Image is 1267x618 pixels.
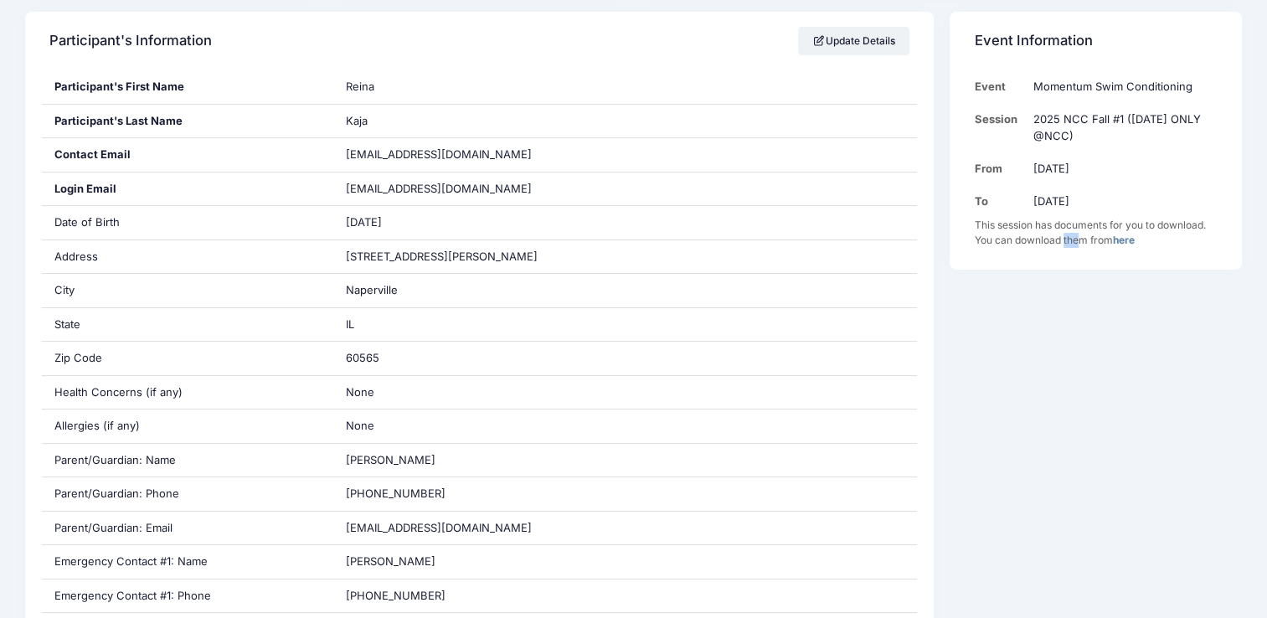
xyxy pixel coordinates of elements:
[42,240,334,274] div: Address
[346,80,374,93] span: Reina
[42,409,334,443] div: Allergies (if any)
[42,274,334,307] div: City
[1025,70,1217,103] td: Momentum Swim Conditioning
[1025,185,1217,218] td: [DATE]
[798,27,909,55] a: Update Details
[346,317,354,331] span: IL
[346,554,435,568] span: [PERSON_NAME]
[975,218,1218,248] div: This session has documents for you to download. You can download them from
[42,579,334,613] div: Emergency Contact #1: Phone
[346,215,382,229] span: [DATE]
[346,351,379,364] span: 60565
[42,105,334,138] div: Participant's Last Name
[975,18,1093,65] h4: Event Information
[42,477,334,511] div: Parent/Guardian: Phone
[975,152,1026,185] td: From
[1113,234,1135,246] a: here
[42,173,334,206] div: Login Email
[42,206,334,239] div: Date of Birth
[346,487,446,500] span: [PHONE_NUMBER]
[42,342,334,375] div: Zip Code
[1025,103,1217,152] td: 2025 NCC Fall #1 ([DATE] ONLY @NCC)
[346,250,538,263] span: [STREET_ADDRESS][PERSON_NAME]
[346,521,532,534] span: [EMAIL_ADDRESS][DOMAIN_NAME]
[346,385,374,399] span: None
[42,545,334,579] div: Emergency Contact #1: Name
[49,18,212,65] h4: Participant's Information
[975,70,1026,103] td: Event
[42,70,334,104] div: Participant's First Name
[42,138,334,172] div: Contact Email
[975,103,1026,152] td: Session
[346,419,374,432] span: None
[346,181,555,198] span: [EMAIL_ADDRESS][DOMAIN_NAME]
[346,283,398,296] span: Naperville
[42,376,334,409] div: Health Concerns (if any)
[42,444,334,477] div: Parent/Guardian: Name
[346,589,446,602] span: [PHONE_NUMBER]
[42,308,334,342] div: State
[975,185,1026,218] td: To
[346,453,435,466] span: [PERSON_NAME]
[1025,152,1217,185] td: [DATE]
[346,147,532,161] span: [EMAIL_ADDRESS][DOMAIN_NAME]
[42,512,334,545] div: Parent/Guardian: Email
[346,114,368,127] span: Kaja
